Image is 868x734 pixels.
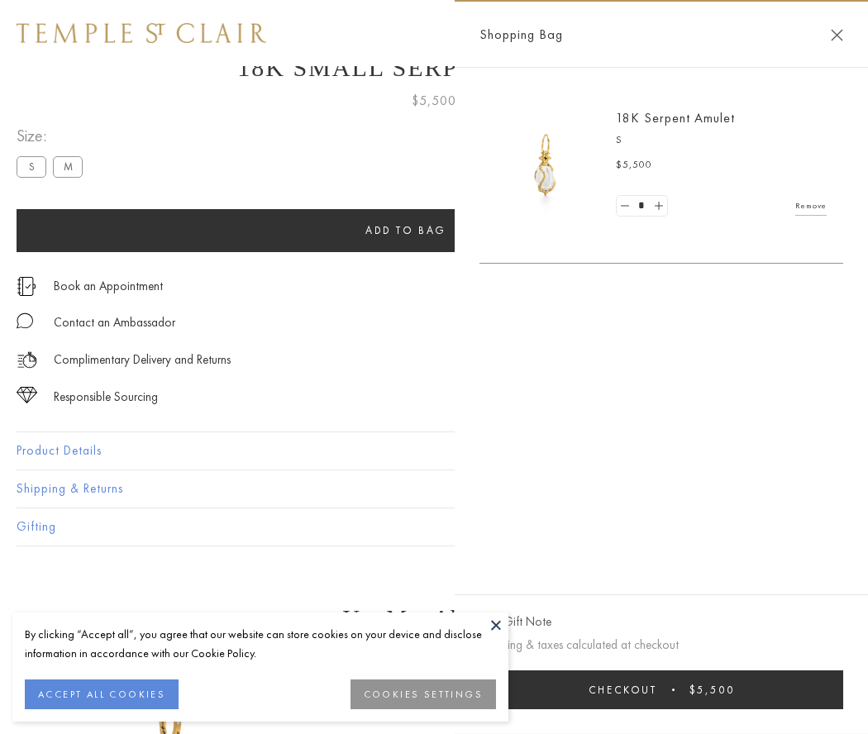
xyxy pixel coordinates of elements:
label: S [17,156,46,177]
button: COOKIES SETTINGS [351,679,496,709]
a: Remove [795,197,827,215]
button: Close Shopping Bag [831,29,843,41]
a: 18K Serpent Amulet [616,109,735,126]
p: Complimentary Delivery and Returns [54,350,231,370]
img: icon_delivery.svg [17,350,37,370]
img: MessageIcon-01_2.svg [17,312,33,329]
p: S [616,132,827,149]
button: Product Details [17,432,851,469]
span: Shopping Bag [479,24,563,45]
img: P51836-E11SERPPV [496,116,595,215]
div: By clicking “Accept all”, you agree that our website can store cookies on your device and disclos... [25,625,496,663]
a: Book an Appointment [54,277,163,295]
img: icon_appointment.svg [17,277,36,296]
span: Size: [17,122,89,150]
div: Contact an Ambassador [54,312,175,333]
span: $5,500 [412,90,456,112]
label: M [53,156,83,177]
button: Add to bag [17,209,795,252]
span: $5,500 [616,157,652,174]
img: Temple St. Clair [17,23,266,43]
button: Gifting [17,508,851,546]
img: icon_sourcing.svg [17,387,37,403]
span: $5,500 [689,683,735,697]
button: ACCEPT ALL COOKIES [25,679,179,709]
h1: 18K Small Serpent Amulet [17,54,851,82]
div: Responsible Sourcing [54,387,158,408]
button: Checkout $5,500 [479,670,843,709]
button: Shipping & Returns [17,470,851,508]
span: Checkout [589,683,657,697]
a: Set quantity to 2 [650,196,666,217]
span: Add to bag [365,223,446,237]
p: Shipping & taxes calculated at checkout [479,635,843,655]
h3: You May Also Like [41,605,827,632]
a: Set quantity to 0 [617,196,633,217]
button: Add Gift Note [479,612,551,632]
